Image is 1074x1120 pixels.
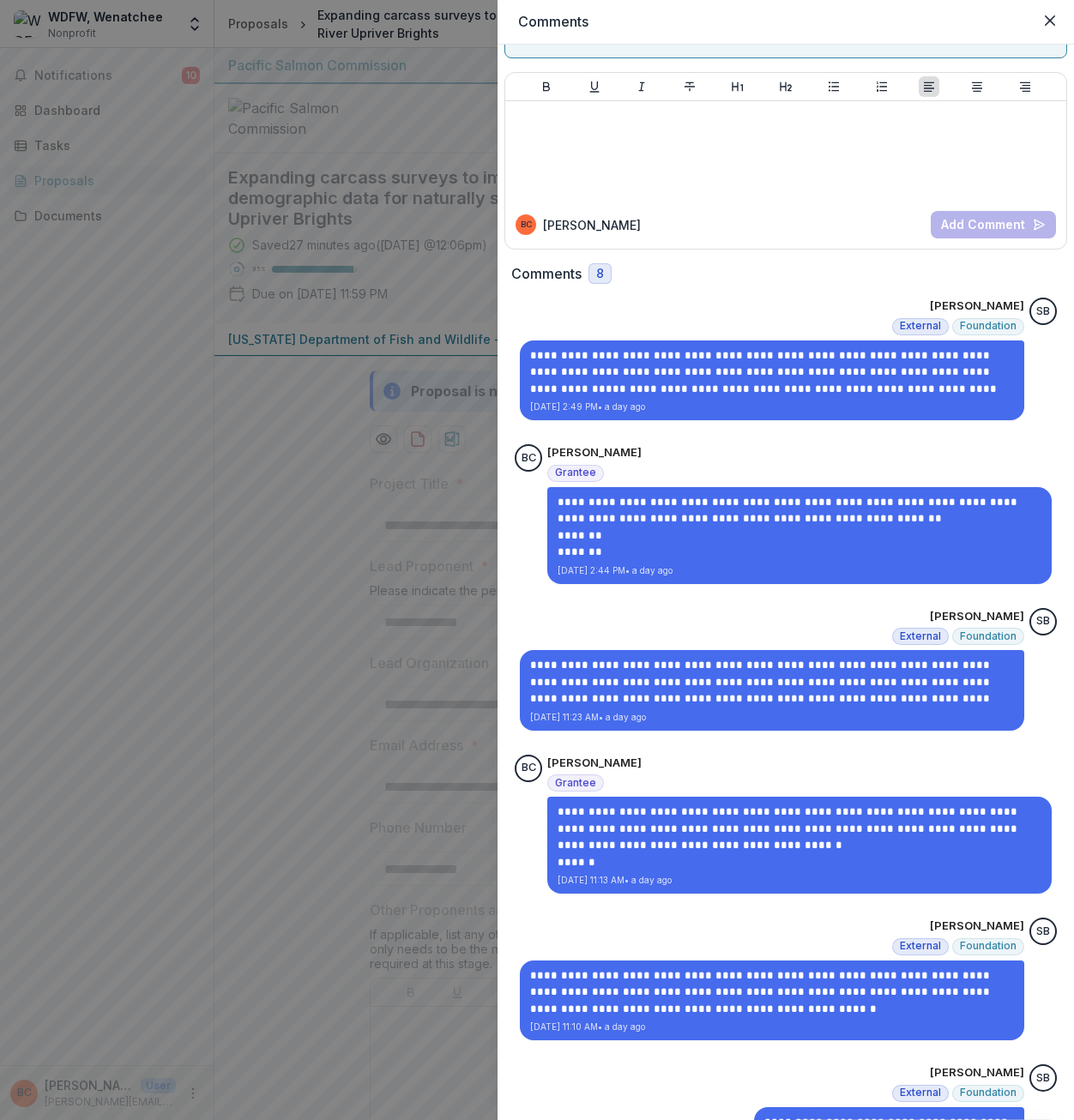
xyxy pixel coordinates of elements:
p: [PERSON_NAME] [930,608,1024,625]
span: External [900,630,941,642]
button: Heading 2 [775,76,796,97]
button: Bullet List [824,76,844,97]
div: Brandon Chasco [522,453,536,464]
h2: Comments [518,14,1053,30]
button: Add Comment [931,211,1056,238]
div: Sascha Bendt [1036,1073,1050,1084]
p: [PERSON_NAME] [930,1064,1024,1081]
span: External [900,1087,941,1099]
p: [PERSON_NAME] [543,216,641,234]
p: [DATE] 2:49 PM • a day ago [530,400,1014,413]
p: [DATE] 11:23 AM • a day ago [530,711,1014,724]
button: Italicize [631,76,652,97]
span: External [900,320,941,332]
span: 8 [596,267,604,281]
p: [PERSON_NAME] [547,755,642,772]
div: Sascha Bendt [1036,926,1050,937]
h2: Comments [511,266,582,282]
p: [DATE] 11:10 AM • a day ago [530,1021,1014,1033]
button: Bold [536,76,557,97]
span: Foundation [960,320,1017,332]
div: Brandon Chasco [522,762,536,774]
span: Foundation [960,630,1017,642]
button: Align Right [1015,76,1035,97]
button: Ordered List [872,76,892,97]
span: Grantee [555,467,596,479]
span: Foundation [960,940,1017,952]
button: Align Center [967,76,987,97]
div: Brandon Chasco [521,220,532,229]
button: Align Left [919,76,939,97]
button: Strike [679,76,700,97]
span: Foundation [960,1087,1017,1099]
p: [PERSON_NAME] [930,918,1024,935]
p: [PERSON_NAME] [930,298,1024,315]
div: Sascha Bendt [1036,306,1050,317]
span: Grantee [555,777,596,789]
button: Close [1036,7,1064,34]
p: [PERSON_NAME] [547,444,642,461]
button: Underline [584,76,605,97]
span: External [900,940,941,952]
p: [DATE] 11:13 AM • a day ago [558,874,1041,887]
p: [DATE] 2:44 PM • a day ago [558,564,1041,577]
div: Sascha Bendt [1036,616,1050,627]
button: Heading 1 [727,76,748,97]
